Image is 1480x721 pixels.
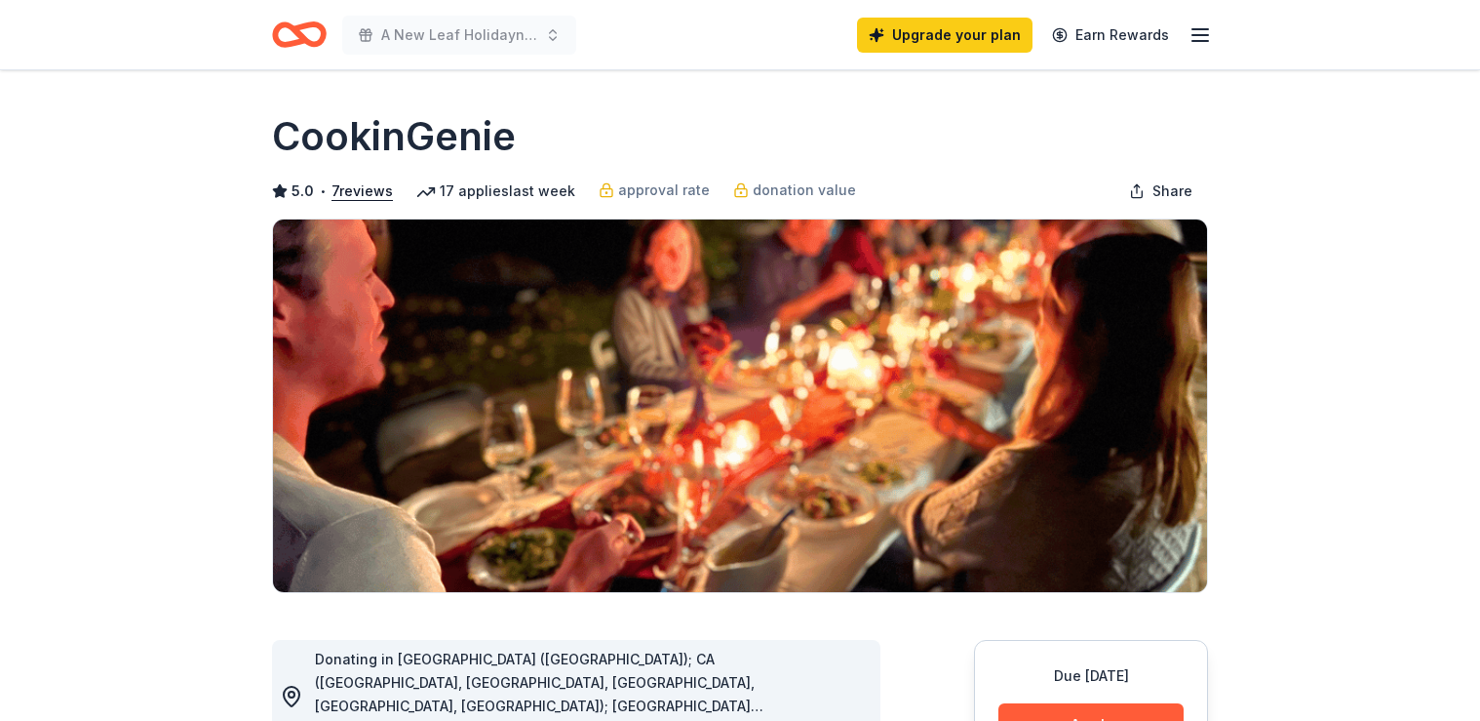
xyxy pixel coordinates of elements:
button: Share [1113,172,1208,211]
a: approval rate [599,179,710,202]
span: approval rate [618,179,710,202]
h1: CookinGenie [272,109,516,164]
span: 5.0 [292,180,314,203]
a: Earn Rewards [1040,18,1181,53]
a: Home [272,12,327,58]
div: Due [DATE] [998,664,1184,688]
span: Share [1152,180,1192,203]
a: Upgrade your plan [857,18,1032,53]
button: A New Leaf Holidayn Toy Drive [342,16,576,55]
span: A New Leaf Holidayn Toy Drive [381,23,537,47]
span: donation value [753,179,856,202]
a: donation value [733,179,856,202]
img: Image for CookinGenie [273,220,1207,592]
div: 17 applies last week [416,180,575,203]
button: 7reviews [331,180,393,203]
span: • [320,183,327,199]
